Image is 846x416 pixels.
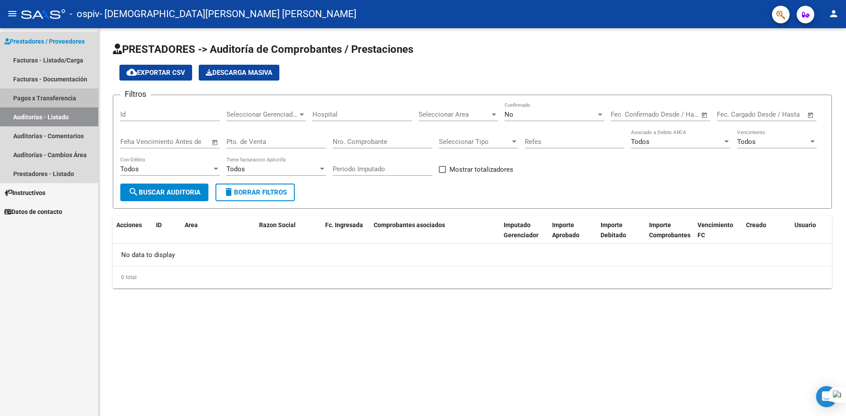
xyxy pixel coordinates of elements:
span: Descarga Masiva [206,69,272,77]
span: Mostrar totalizadores [449,164,513,175]
button: Exportar CSV [119,65,192,81]
datatable-header-cell: Comprobantes asociados [370,216,500,254]
span: Acciones [116,221,142,228]
app-download-masive: Descarga masiva de comprobantes (adjuntos) [199,65,279,81]
span: Seleccionar Gerenciador [226,110,298,118]
span: Importe Comprobantes [649,221,690,239]
datatable-header-cell: Imputado Gerenciador [500,216,549,254]
datatable-header-cell: Acciones [113,216,152,254]
span: Datos de contacto [4,207,62,217]
input: End date [647,110,690,118]
input: End date [753,110,796,118]
div: No data to display [113,244,832,266]
mat-icon: search [128,187,139,197]
button: Open calendar [806,110,816,120]
mat-icon: cloud_download [126,67,137,77]
span: Exportar CSV [126,69,185,77]
datatable-header-cell: Importe Comprobantes [646,216,694,254]
datatable-header-cell: Vencimiento FC [694,216,742,254]
button: Borrar Filtros [215,184,295,201]
span: No [505,110,513,118]
datatable-header-cell: Fc. Ingresada [322,216,370,254]
span: Todos [737,138,756,146]
span: Todos [226,165,245,173]
span: Fc. Ingresada [325,221,363,228]
mat-icon: delete [223,187,234,197]
datatable-header-cell: Area [181,216,243,254]
div: Open Intercom Messenger [816,386,837,407]
span: Instructivos [4,188,45,198]
mat-icon: person [828,8,839,19]
span: Prestadores / Proveedores [4,37,85,46]
span: Importe Debitado [601,221,626,239]
div: 0 total [113,266,832,288]
input: Start date [717,110,746,118]
span: Creado [746,221,766,228]
span: Area [185,221,198,228]
datatable-header-cell: Importe Aprobado [549,216,597,254]
datatable-header-cell: Usuario [791,216,839,254]
span: - [DEMOGRAPHIC_DATA][PERSON_NAME] [PERSON_NAME] [100,4,356,24]
span: Razon Social [259,221,296,228]
button: Descarga Masiva [199,65,279,81]
input: Start date [611,110,639,118]
button: Open calendar [700,110,710,120]
span: Comprobantes asociados [374,221,445,228]
span: Buscar Auditoria [128,188,200,196]
span: Usuario [794,221,816,228]
span: - ospiv [70,4,100,24]
datatable-header-cell: Importe Debitado [597,216,646,254]
span: Seleccionar Area [419,110,490,118]
mat-icon: menu [7,8,18,19]
datatable-header-cell: Creado [742,216,791,254]
span: Todos [631,138,649,146]
span: PRESTADORES -> Auditoría de Comprobantes / Prestaciones [113,43,413,55]
span: ID [156,221,162,228]
button: Open calendar [210,137,220,147]
datatable-header-cell: ID [152,216,181,254]
span: Borrar Filtros [223,188,287,196]
span: Todos [120,165,139,173]
span: Vencimiento FC [698,221,733,239]
span: Imputado Gerenciador [504,221,538,239]
button: Buscar Auditoria [120,184,208,201]
span: Seleccionar Tipo [439,138,510,146]
span: Importe Aprobado [552,221,579,239]
h3: Filtros [120,88,151,100]
datatable-header-cell: Razon Social [256,216,322,254]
